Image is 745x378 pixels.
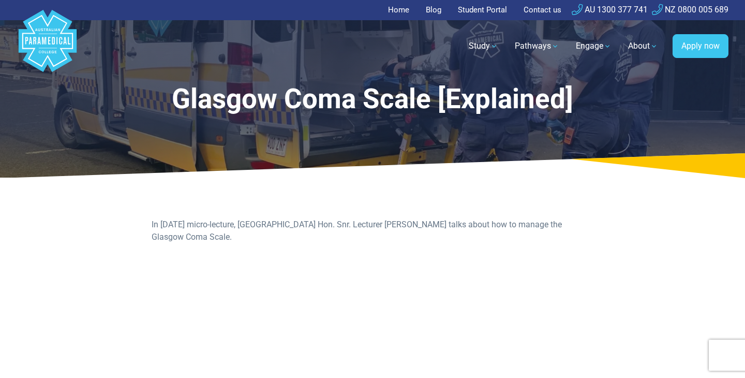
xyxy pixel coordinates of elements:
h1: Glasgow Coma Scale [Explained] [106,83,639,115]
a: Study [463,32,504,61]
a: Engage [570,32,618,61]
a: Apply now [673,34,728,58]
a: Pathways [509,32,565,61]
a: About [622,32,664,61]
a: Australian Paramedical College [17,20,79,72]
p: In [DATE] micro-lecture, [GEOGRAPHIC_DATA] Hon. Snr. Lecturer [PERSON_NAME] talks about how to ma... [152,219,593,243]
a: AU 1300 377 741 [572,5,648,14]
a: NZ 0800 005 689 [652,5,728,14]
